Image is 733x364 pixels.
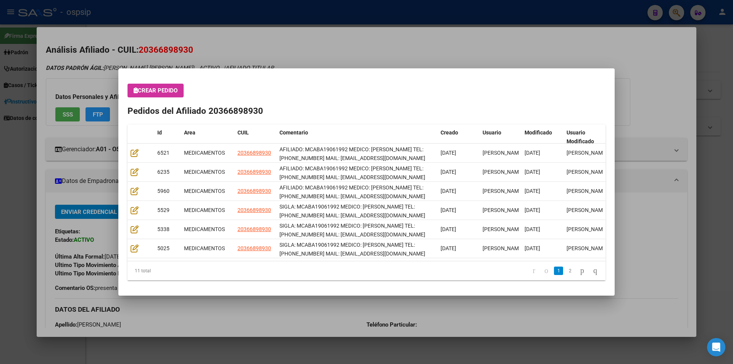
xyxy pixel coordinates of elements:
span: [PERSON_NAME] [483,188,523,194]
datatable-header-cell: CUIL [234,125,276,150]
span: 5529 [157,207,170,213]
span: 6235 [157,169,170,175]
h2: Pedidos del Afiliado 20366898930 [128,105,605,118]
span: [PERSON_NAME] [483,245,523,251]
span: [PERSON_NAME] [483,169,523,175]
span: AFILIADO: MCABA19061992 MEDICO: RICCO TEL: 1167077404 MAIL: alicialaujedo@gmail.com RESIDENCIA: AMBA [279,184,425,208]
datatable-header-cell: Area [181,125,234,150]
span: [DATE] [441,169,456,175]
span: 5338 [157,226,170,232]
span: 20366898930 [237,207,271,213]
span: Id [157,129,162,136]
span: Crear Pedido [134,87,178,94]
span: Modificado [525,129,552,136]
datatable-header-cell: Creado [438,125,480,150]
span: 6521 [157,150,170,156]
span: [DATE] [525,150,540,156]
span: Usuario Modificado [567,129,594,144]
span: [PERSON_NAME] [483,207,523,213]
span: [DATE] [525,245,540,251]
span: [DATE] [441,226,456,232]
a: go to next page [577,267,588,275]
datatable-header-cell: Comentario [276,125,438,150]
span: SIGLA: MCABA19061992 MEDICO: RICCO TEL: 1167077404 MAIL: alicialaujedo@gmail.com RESIDENCIA: AMBA [279,242,425,265]
a: go to first page [529,267,539,275]
span: 20366898930 [237,226,271,232]
span: [DATE] [441,207,456,213]
span: AFILIADO: MCABA19061992 MEDICO: RICCO TEL: 1167077404 MAIL: alicialaujedo@gmail.com RESIDENCIA: A... [279,165,425,189]
span: CUIL [237,129,249,136]
datatable-header-cell: Modificado [521,125,563,150]
span: Comentario [279,129,308,136]
span: [PERSON_NAME] [567,207,607,213]
div: Open Intercom Messenger [707,338,725,356]
span: [DATE] [441,188,456,194]
span: MEDICAMENTOS [184,207,225,213]
a: 1 [554,267,563,275]
a: 2 [565,267,575,275]
span: 20366898930 [237,150,271,156]
span: SIGLA: MCABA19061992 MEDICO: RICCO TEL: 1167077404 MAIL: alicialaujedo@gmail.com RESIDENCIA: AMBA [279,204,425,227]
span: [PERSON_NAME] [567,150,607,156]
span: 5025 [157,245,170,251]
datatable-header-cell: Usuario [480,125,521,150]
span: [DATE] [525,207,540,213]
span: MEDICAMENTOS [184,226,225,232]
span: MEDICAMENTOS [184,245,225,251]
span: [DATE] [525,188,540,194]
span: MEDICAMENTOS [184,150,225,156]
span: 20366898930 [237,169,271,175]
datatable-header-cell: Id [154,125,181,150]
div: 11 total [128,261,222,280]
span: [DATE] [441,150,456,156]
span: 20366898930 [237,188,271,194]
span: [DATE] [441,245,456,251]
span: Creado [441,129,458,136]
span: Area [184,129,195,136]
li: page 2 [564,264,576,277]
span: [PERSON_NAME] [567,169,607,175]
span: 5960 [157,188,170,194]
datatable-header-cell: Usuario Modificado [563,125,605,150]
span: [PERSON_NAME] [567,226,607,232]
span: MEDICAMENTOS [184,188,225,194]
span: [DATE] [525,169,540,175]
a: go to previous page [541,267,552,275]
span: [PERSON_NAME] [567,188,607,194]
span: MEDICAMENTOS [184,169,225,175]
button: Crear Pedido [128,84,184,97]
span: [PERSON_NAME] [567,245,607,251]
a: go to last page [590,267,601,275]
span: 20366898930 [237,245,271,251]
span: AFILIADO: MCABA19061992 MEDICO: RICCO TEL: 1167077404 MAIL: alicialaujedo@gmail.com RESIDENCIA: A... [279,146,425,170]
span: [PERSON_NAME] [483,150,523,156]
span: [DATE] [525,226,540,232]
span: SIGLA: MCABA19061992 MEDICO: RICCO TEL: 1167077404 MAIL: alicialaujedo@gmail.com RESIDENCIA: AMBA [279,223,425,246]
span: [PERSON_NAME] [483,226,523,232]
li: page 1 [553,264,564,277]
span: Usuario [483,129,501,136]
